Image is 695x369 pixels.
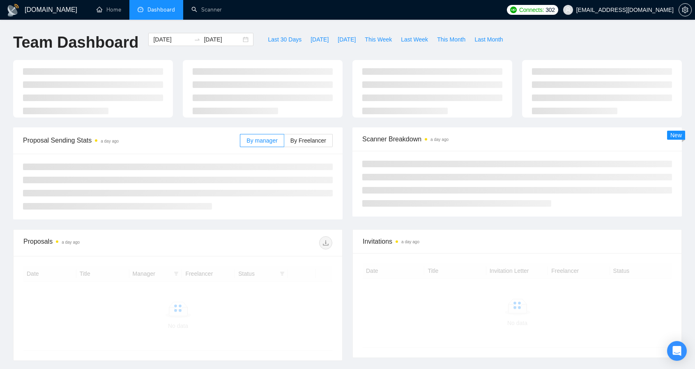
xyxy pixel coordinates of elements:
[365,35,392,44] span: This Week
[679,3,692,16] button: setting
[667,341,687,361] div: Open Intercom Messenger
[191,6,222,13] a: searchScanner
[306,33,333,46] button: [DATE]
[138,7,143,12] span: dashboard
[545,5,555,14] span: 302
[470,33,507,46] button: Last Month
[23,236,178,249] div: Proposals
[510,7,517,13] img: upwork-logo.png
[268,35,301,44] span: Last 30 Days
[23,135,240,145] span: Proposal Sending Stats
[204,35,241,44] input: End date
[97,6,121,13] a: homeHome
[362,134,672,144] span: Scanner Breakdown
[433,33,470,46] button: This Month
[13,33,138,52] h1: Team Dashboard
[565,7,571,13] span: user
[194,36,200,43] span: to
[679,7,691,13] span: setting
[401,240,419,244] time: a day ago
[147,6,175,13] span: Dashboard
[360,33,396,46] button: This Week
[363,236,672,247] span: Invitations
[338,35,356,44] span: [DATE]
[437,35,465,44] span: This Month
[7,4,20,17] img: logo
[519,5,544,14] span: Connects:
[153,35,191,44] input: Start date
[101,139,119,143] time: a day ago
[246,137,277,144] span: By manager
[62,240,80,244] time: a day ago
[194,36,200,43] span: swap-right
[670,132,682,138] span: New
[311,35,329,44] span: [DATE]
[679,7,692,13] a: setting
[290,137,326,144] span: By Freelancer
[396,33,433,46] button: Last Week
[263,33,306,46] button: Last 30 Days
[430,137,449,142] time: a day ago
[333,33,360,46] button: [DATE]
[474,35,503,44] span: Last Month
[401,35,428,44] span: Last Week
